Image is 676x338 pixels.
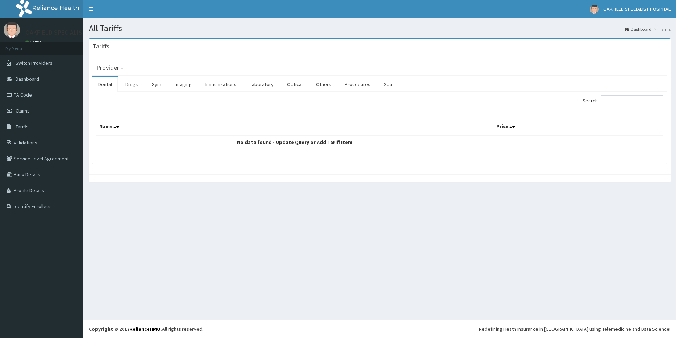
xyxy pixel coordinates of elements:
[83,320,676,338] footer: All rights reserved.
[92,43,109,50] h3: Tariffs
[120,77,144,92] a: Drugs
[582,95,663,106] label: Search:
[590,5,599,14] img: User Image
[199,77,242,92] a: Immunizations
[92,77,118,92] a: Dental
[146,77,167,92] a: Gym
[4,22,20,38] img: User Image
[96,135,493,149] td: No data found - Update Query or Add Tariff Item
[16,60,53,66] span: Switch Providers
[16,76,39,82] span: Dashboard
[310,77,337,92] a: Others
[652,26,671,32] li: Tariffs
[339,77,376,92] a: Procedures
[16,123,29,130] span: Tariffs
[169,77,198,92] a: Imaging
[493,119,663,136] th: Price
[25,29,116,36] p: OAKFIELD SPECIALIST HOSPITAL
[96,64,123,71] h3: Provider -
[96,119,493,136] th: Name
[25,39,43,45] a: Online
[16,107,30,114] span: Claims
[89,326,162,332] strong: Copyright © 2017 .
[479,325,671,333] div: Redefining Heath Insurance in [GEOGRAPHIC_DATA] using Telemedicine and Data Science!
[244,77,279,92] a: Laboratory
[601,95,663,106] input: Search:
[129,326,161,332] a: RelianceHMO
[378,77,398,92] a: Spa
[603,6,671,12] span: OAKFIELD SPECIALIST HOSPITAL
[625,26,651,32] a: Dashboard
[281,77,308,92] a: Optical
[89,24,671,33] h1: All Tariffs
